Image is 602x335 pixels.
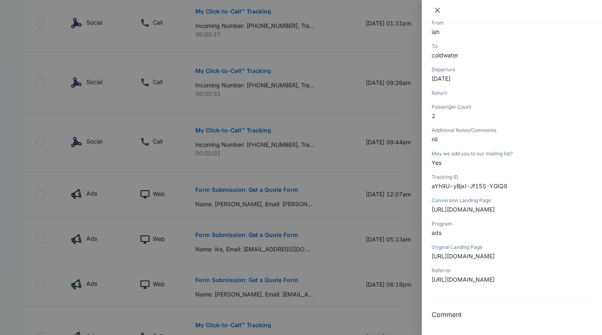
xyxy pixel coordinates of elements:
span: aYh9U-yBjxI-Jf15S-YGIQ8 [432,182,507,189]
div: Program [432,220,592,228]
span: close [434,7,441,14]
span: [URL][DOMAIN_NAME] [432,276,495,283]
span: nil [432,136,437,143]
div: Additional Notes/Comments [432,127,592,134]
span: coldwater [432,52,458,59]
div: Passenger Count [432,103,592,111]
div: Tracking ID [432,173,592,181]
div: Original Landing Page [432,244,592,251]
button: Close [432,7,443,14]
span: 2 [432,112,435,119]
span: ads [432,229,441,236]
h3: Comment [432,310,592,319]
div: To [432,43,592,50]
div: Departure [432,66,592,73]
div: Return [432,89,592,97]
span: Yes [432,159,441,166]
span: iah [432,28,439,35]
div: From [432,19,592,27]
div: Conversion Landing Page [432,197,592,204]
div: Referrer [432,267,592,274]
span: [URL][DOMAIN_NAME] [432,253,495,260]
div: May we add you to our mailing list? [432,150,592,157]
span: [DATE] [432,75,450,82]
span: [URL][DOMAIN_NAME] [432,206,495,213]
